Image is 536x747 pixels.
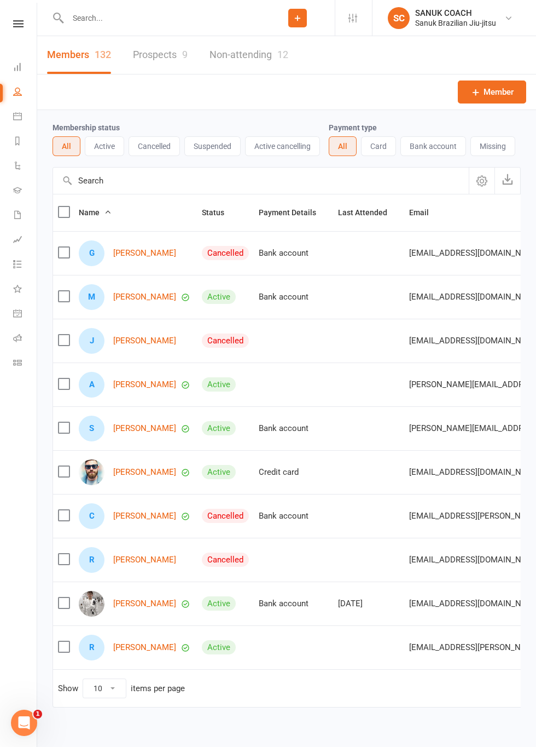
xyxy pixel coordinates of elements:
a: Roll call kiosk mode [13,327,38,352]
div: Active [202,290,236,304]
div: Active [202,465,236,479]
span: Payment Details [259,208,328,217]
div: 12 [277,49,288,60]
div: Bank account [259,512,328,521]
div: 9 [182,49,188,60]
a: [PERSON_NAME] [113,336,176,346]
a: [PERSON_NAME] [113,512,176,521]
div: Greg [79,240,104,266]
a: [PERSON_NAME] [113,555,176,565]
div: Active [202,596,236,611]
div: Reagan [79,547,104,573]
div: SC [388,7,410,29]
div: Cancelled [202,246,249,260]
a: Reports [13,130,38,154]
div: Cancelled [202,334,249,348]
img: Levi [79,591,104,617]
a: Non-attending12 [209,36,288,74]
div: Bank account [259,424,328,433]
label: Payment type [329,123,377,132]
div: Matt [79,284,104,310]
button: Bank account [400,136,466,156]
div: Bank account [259,249,328,258]
span: 1 [33,710,42,719]
div: SANUK COACH [415,8,496,18]
div: Bank account [259,292,328,302]
span: Name [79,208,112,217]
button: Active cancelling [245,136,320,156]
div: Jaxon [79,328,104,354]
input: Search... [65,10,260,26]
a: [PERSON_NAME] [113,599,176,608]
div: Show [58,679,185,698]
div: Bank account [259,599,328,608]
button: Suspended [184,136,241,156]
button: Last Attended [338,206,399,219]
a: Member [458,81,526,104]
button: All [329,136,357,156]
a: [PERSON_NAME] [113,380,176,389]
input: Search [53,168,469,194]
a: Calendar [13,105,38,130]
a: [PERSON_NAME] [113,643,176,652]
button: Active [85,136,124,156]
button: Card [361,136,396,156]
div: Active [202,640,236,654]
div: Calynda [79,503,104,529]
div: Stephen [79,416,104,441]
div: Cancelled [202,509,249,523]
a: General attendance kiosk mode [13,302,38,327]
a: Dashboard [13,56,38,81]
a: Prospects9 [133,36,188,74]
a: [PERSON_NAME] [113,292,176,302]
div: 132 [95,49,111,60]
a: What's New [13,278,38,302]
a: [PERSON_NAME] [113,249,176,258]
label: Membership status [53,123,120,132]
a: People [13,81,38,105]
div: [DATE] [338,599,399,608]
span: Last Attended [338,208,399,217]
span: Status [202,208,236,217]
div: Active [202,421,236,435]
button: Payment Details [259,206,328,219]
div: Ruby [79,635,104,660]
a: Members132 [47,36,111,74]
button: Cancelled [129,136,180,156]
a: Class kiosk mode [13,352,38,376]
a: Assessments [13,228,38,253]
span: Member [483,85,514,99]
div: Sanuk Brazilian Jiu-jitsu [415,18,496,28]
div: Credit card [259,468,328,477]
button: All [53,136,80,156]
a: [PERSON_NAME] [113,424,176,433]
div: Alicia [79,372,104,398]
div: Cancelled [202,553,249,567]
button: Status [202,206,236,219]
img: Craig [79,459,104,485]
button: Email [409,206,441,219]
button: Name [79,206,112,219]
div: items per page [131,684,185,693]
div: Active [202,377,236,392]
span: Email [409,208,441,217]
button: Missing [470,136,515,156]
a: [PERSON_NAME] [113,468,176,477]
iframe: Intercom live chat [11,710,37,736]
